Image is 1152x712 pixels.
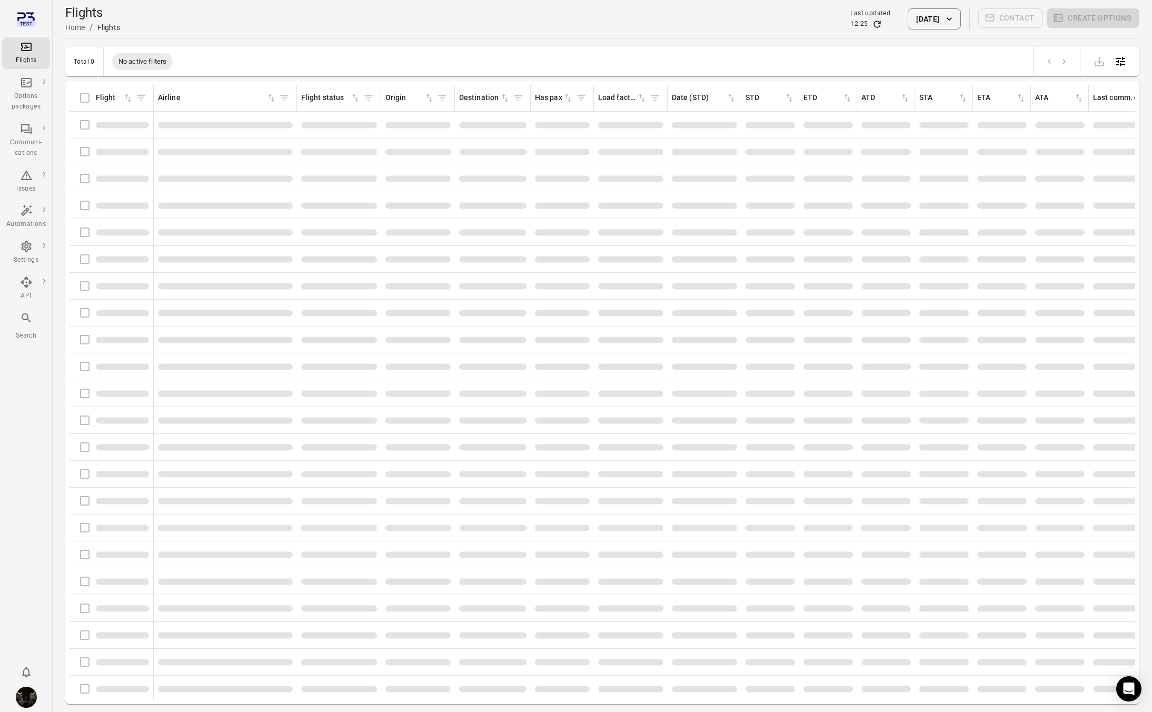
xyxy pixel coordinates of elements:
[74,58,95,65] div: Total 0
[6,331,46,341] div: Search
[803,92,852,104] div: Sort by ETD in ascending order
[90,21,93,34] li: /
[746,92,795,104] div: Sort by STD in ascending order
[97,22,120,33] div: Flights
[6,255,46,265] div: Settings
[1110,51,1131,72] button: Open table configuration
[96,92,133,104] div: Sort by flight in ascending order
[2,37,50,69] a: Flights
[573,90,589,106] span: Filter by has pax
[919,92,968,104] div: Sort by STA in ascending order
[459,92,510,104] div: Sort by destination in ascending order
[1089,56,1110,66] span: Please make a selection to export
[861,92,910,104] div: Sort by ATD in ascending order
[6,55,46,66] div: Flights
[850,19,868,29] div: 12:25
[672,92,737,104] div: Sort by date (STD) in ascending order
[65,4,120,21] h1: Flights
[65,21,120,34] nav: Breadcrumbs
[158,92,276,104] div: Sort by airline in ascending order
[510,90,526,106] span: Filter by destination
[978,8,1043,29] span: Please make a selection to create communications
[2,120,50,162] a: Communi-cations
[977,92,1026,104] div: Sort by ETA in ascending order
[535,92,573,104] div: Sort by has pax in ascending order
[2,166,50,197] a: Issues
[112,56,173,67] span: No active filters
[872,19,882,29] button: Refresh data
[6,137,46,159] div: Communi-cations
[908,8,960,29] button: [DATE]
[2,273,50,304] a: API
[6,219,46,230] div: Automations
[850,8,890,19] div: Last updated
[1042,55,1071,68] nav: pagination navigation
[1035,92,1084,104] div: Sort by ATA in ascending order
[647,90,663,106] span: Filter by load factor
[16,687,37,708] img: images
[133,90,149,106] span: Filter by flight
[12,683,41,712] button: Iris
[1047,8,1139,29] span: Please make a selection to create an option package
[434,90,450,106] span: Filter by origin
[361,90,376,106] span: Filter by flight status
[65,23,85,32] a: Home
[6,91,46,112] div: Options packages
[16,661,37,683] button: Notifications
[2,237,50,269] a: Settings
[2,201,50,233] a: Automations
[301,92,361,104] div: Sort by flight status in ascending order
[6,291,46,301] div: API
[385,92,434,104] div: Sort by origin in ascending order
[1116,676,1141,701] div: Open Intercom Messenger
[276,90,292,106] span: Filter by airline
[598,92,647,104] div: Sort by load factor in ascending order
[6,184,46,194] div: Issues
[2,309,50,344] button: Search
[2,73,50,115] a: Options packages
